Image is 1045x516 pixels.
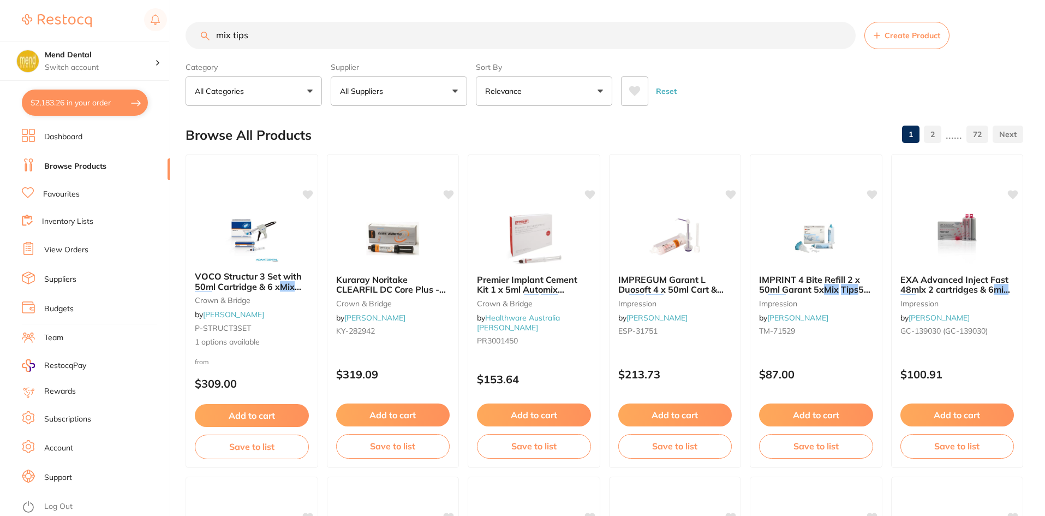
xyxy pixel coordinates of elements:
[477,434,591,458] button: Save to list
[22,90,148,116] button: $2,183.26 in your order
[966,123,988,145] a: 72
[841,284,858,295] em: Tips
[759,299,873,308] small: impression
[626,313,688,323] a: [PERSON_NAME]
[900,299,1014,308] small: impression
[759,284,870,305] span: 5x IO
[44,245,88,256] a: View Orders
[44,161,106,172] a: Browse Products
[885,31,940,40] span: Create Product
[864,22,950,49] button: Create Product
[216,208,287,263] img: VOCO Structur 3 Set with 50ml Cartridge & 6 x Mix Tips
[900,275,1014,295] b: EXA Advanced Inject Fast 48mlx 2 cartridges & 6 mix tips
[618,275,732,295] b: IMPREGUM Garant L Duosoft 4 x 50ml Cart & 24 Mix Tips
[44,386,76,397] a: Rewards
[618,326,658,336] span: ESP-31751
[768,294,786,305] em: Tips
[759,326,795,336] span: TM-71529
[203,310,264,319] a: [PERSON_NAME]
[759,434,873,458] button: Save to list
[759,313,828,323] span: by
[195,310,264,319] span: by
[22,359,86,372] a: RestocqPay
[280,281,295,292] em: Mix
[485,86,526,97] p: Relevance
[336,434,450,458] button: Save to list
[195,271,302,292] span: VOCO Structur 3 Set with 50ml Cartridge & 6 x
[767,313,828,323] a: [PERSON_NAME]
[759,368,873,381] p: $87.00
[43,189,80,200] a: Favourites
[44,333,63,343] a: Team
[629,294,644,305] em: Mix
[45,50,155,61] h4: Mend Dental
[498,211,569,266] img: Premier Implant Cement Kit 1 x 5ml Automix Syringe, 10 Mix Tips and Mixing Pad
[186,76,322,106] button: All Categories
[195,404,309,427] button: Add to cart
[195,435,309,459] button: Save to list
[618,299,732,308] small: impression
[477,274,577,305] span: Premier Implant Cement Kit 1 x 5ml Automix Syringe, 10
[900,294,916,305] em: tips
[195,323,251,333] span: P-STRUCT3SET
[44,360,86,371] span: RestocqPay
[900,368,1014,381] p: $100.91
[44,414,91,425] a: Subscriptions
[17,50,39,72] img: Mend Dental
[44,443,73,454] a: Account
[336,274,446,315] span: Kuraray Noritake CLEARFIL DC Core Plus - Dentine- 9ml Syringe, 1-Pack and 20
[618,368,732,381] p: $213.73
[331,76,467,106] button: All Suppliers
[900,326,988,336] span: GC-139030 (GC-139030)
[640,211,710,266] img: IMPREGUM Garant L Duosoft 4 x 50ml Cart & 24 Mix Tips
[994,284,1008,295] em: mix
[902,123,919,145] a: 1
[336,368,450,381] p: $319.09
[477,313,560,333] span: by
[186,22,856,49] input: Search Products
[336,326,375,336] span: KY-282942
[900,404,1014,426] button: Add to cart
[618,313,688,323] span: by
[44,304,74,315] a: Budgets
[186,62,322,72] label: Category
[336,404,450,426] button: Add to cart
[900,274,1008,295] span: EXA Advanced Inject Fast 48mlx 2 cartridges & 6
[900,313,970,323] span: by
[476,76,612,106] button: Relevance
[44,132,82,143] a: Dashboard
[946,128,962,141] p: ......
[195,358,209,366] span: from
[477,275,591,295] b: Premier Implant Cement Kit 1 x 5ml Automix Syringe, 10 Mix Tips and Mixing Pad
[195,271,309,292] b: VOCO Structur 3 Set with 50ml Cartridge & 6 x Mix Tips
[477,404,591,426] button: Add to cart
[45,62,155,73] p: Switch account
[22,8,92,33] a: Restocq Logo
[646,294,664,305] em: Tips
[195,296,309,305] small: crown & bridge
[524,294,539,305] em: Mix
[186,128,312,143] h2: Browse All Products
[44,274,76,285] a: Suppliers
[618,404,732,426] button: Add to cart
[195,86,248,97] p: All Categories
[344,313,405,323] a: [PERSON_NAME]
[331,62,467,72] label: Supplier
[759,274,860,295] span: IMPRINT 4 Bite Refill 2 x 50ml Garant 5x
[653,76,680,106] button: Reset
[900,434,1014,458] button: Save to list
[476,62,612,72] label: Sort By
[44,472,72,483] a: Support
[336,275,450,295] b: Kuraray Noritake CLEARFIL DC Core Plus - Dentine- 9ml Syringe, 1-Pack and 20 Mix Tips and 10 L an...
[22,14,92,27] img: Restocq Logo
[924,123,941,145] a: 2
[195,377,309,390] p: $309.00
[477,336,518,346] span: PR3001450
[780,211,851,266] img: IMPRINT 4 Bite Refill 2 x 50ml Garant 5x Mix Tips 5x IO Tips
[477,373,591,385] p: $153.64
[336,299,450,308] small: crown & bridge
[477,299,591,308] small: Crown & Bridge
[618,434,732,458] button: Save to list
[541,294,558,305] em: Tips
[336,313,405,323] span: by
